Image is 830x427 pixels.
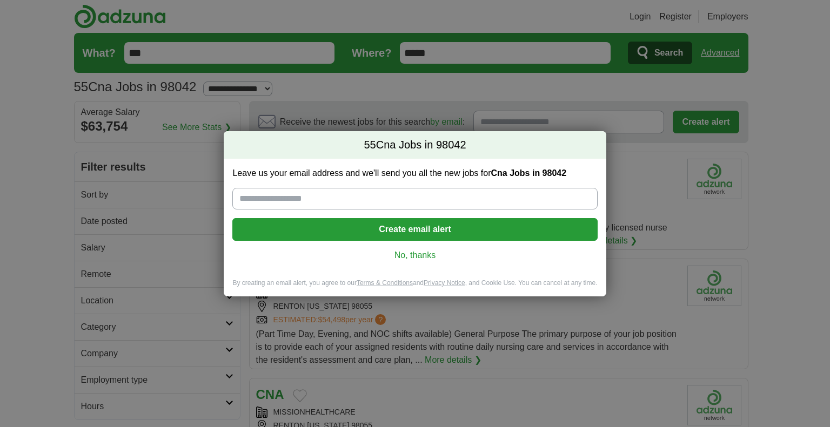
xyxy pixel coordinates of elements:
a: Terms & Conditions [357,279,413,287]
label: Leave us your email address and we'll send you all the new jobs for [232,167,597,179]
span: 55 [364,138,376,153]
strong: Cna Jobs in 98042 [491,168,566,178]
h2: Cna Jobs in 98042 [224,131,606,159]
a: No, thanks [241,249,588,261]
div: By creating an email alert, you agree to our and , and Cookie Use. You can cancel at any time. [224,279,606,296]
a: Privacy Notice [424,279,465,287]
button: Create email alert [232,218,597,241]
